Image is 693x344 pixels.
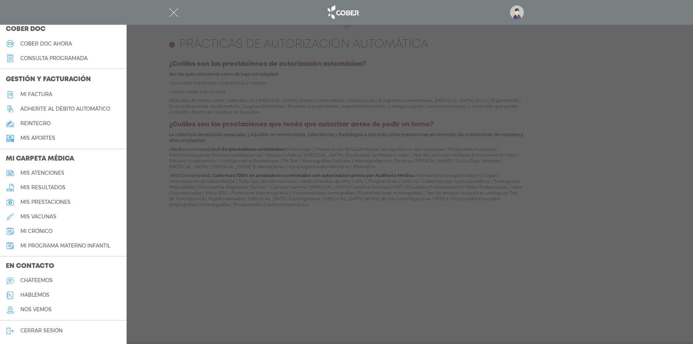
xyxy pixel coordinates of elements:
[20,277,53,284] h5: chateemos
[20,41,72,47] h5: Cober doc ahora
[324,4,362,21] img: logo_cober_home-white.png
[20,199,71,205] h5: mis prestaciones
[20,55,88,62] h5: consulta programada
[169,8,178,17] img: Cober_menu-close-white.svg
[20,135,55,141] h5: Mis aportes
[20,243,110,249] h5: mi programa materno infantil
[20,170,64,176] h5: mis atenciones
[20,292,49,298] h5: hablemos
[20,307,52,313] h5: nos vemos
[20,185,65,191] h5: mis resultados
[510,5,524,19] img: profile-placeholder.svg
[20,228,52,234] h5: mi crónico
[20,106,110,112] h5: Adherite al débito automático
[20,120,51,127] h5: reintegro
[20,91,52,98] h5: Mi factura
[20,328,63,334] h5: cerrar sesión
[20,214,56,220] h5: mis vacunas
